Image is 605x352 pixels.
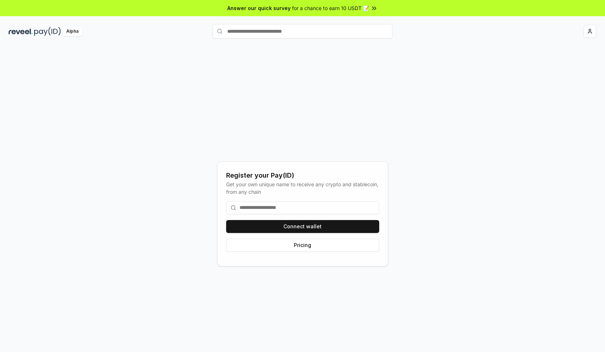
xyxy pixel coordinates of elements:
[34,27,61,36] img: pay_id
[226,239,379,252] button: Pricing
[227,4,291,12] span: Answer our quick survey
[226,180,379,196] div: Get your own unique name to receive any crypto and stablecoin, from any chain
[226,220,379,233] button: Connect wallet
[62,27,82,36] div: Alpha
[292,4,369,12] span: for a chance to earn 10 USDT 📝
[9,27,33,36] img: reveel_dark
[226,170,379,180] div: Register your Pay(ID)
